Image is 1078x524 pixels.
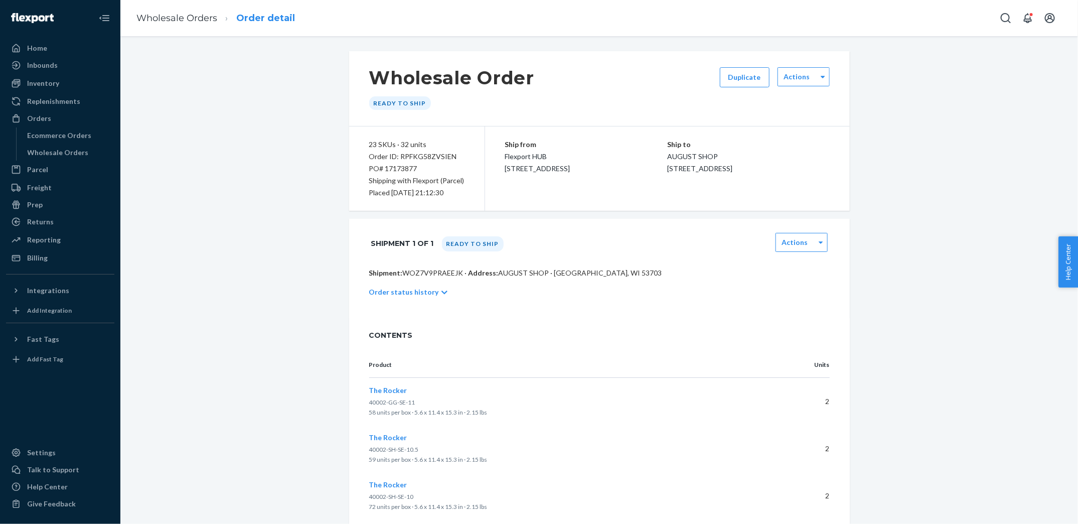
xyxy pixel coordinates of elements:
[369,96,431,110] div: Ready to ship
[788,491,830,501] p: 2
[788,444,830,454] p: 2
[6,303,114,319] a: Add Integration
[505,139,668,151] p: Ship from
[369,502,772,512] p: 72 units per box · 5.6 x 11.4 x 15.3 in · 2.15 lbs
[6,180,114,196] a: Freight
[27,334,59,344] div: Fast Tags
[667,139,830,151] p: Ship to
[720,67,769,87] button: Duplicate
[27,96,80,106] div: Replenishments
[6,214,114,230] a: Returns
[369,480,407,489] span: The Rocker
[369,151,465,163] div: Order ID: RPFKG58ZVSIEN
[27,183,52,193] div: Freight
[6,93,114,109] a: Replenishments
[6,496,114,512] button: Give Feedback
[369,480,407,490] button: The Rocker
[27,78,59,88] div: Inventory
[27,217,54,227] div: Returns
[788,397,830,407] p: 2
[27,200,43,210] div: Prep
[6,479,114,495] a: Help Center
[369,433,407,443] button: The Rocker
[6,75,114,91] a: Inventory
[369,268,830,278] p: WOZ7V9PRAEEJK · AUGUST SHOP · [GEOGRAPHIC_DATA], WI 53703
[28,148,89,158] div: Wholesale Orders
[6,197,114,213] a: Prep
[27,499,76,509] div: Give Feedback
[369,408,772,418] p: 58 units per box · 5.6 x 11.4 x 15.3 in · 2.15 lbs
[788,360,830,369] p: Units
[667,152,732,173] span: AUGUST SHOP [STREET_ADDRESS]
[369,386,407,395] span: The Rocker
[369,163,465,175] div: PO# 17173877
[6,283,114,299] button: Integrations
[469,269,499,277] span: Address:
[27,60,58,70] div: Inbounds
[6,40,114,56] a: Home
[6,331,114,347] button: Fast Tags
[782,237,808,247] label: Actions
[369,330,830,340] span: CONTENTS
[27,355,63,363] div: Add Fast Tag
[1040,8,1060,28] button: Open account menu
[11,13,54,23] img: Flexport logo
[369,455,772,465] p: 59 units per box · 5.6 x 11.4 x 15.3 in · 2.15 lbs
[27,286,69,296] div: Integrations
[6,351,114,367] a: Add Fast Tag
[23,145,115,161] a: Wholesale Orders
[23,127,115,144] a: Ecommerce Orders
[27,306,72,315] div: Add Integration
[1058,236,1078,288] button: Help Center
[1018,8,1038,28] button: Open notifications
[27,235,61,245] div: Reporting
[505,152,570,173] span: Flexport HUB [STREET_ADDRESS]
[369,187,465,199] div: Placed [DATE] 21:12:30
[784,72,810,82] label: Actions
[369,287,439,297] p: Order status history
[6,445,114,461] a: Settings
[6,250,114,266] a: Billing
[371,233,434,254] h1: Shipment 1 of 1
[369,433,407,442] span: The Rocker
[27,482,68,492] div: Help Center
[369,493,414,500] span: 40002-SH-SE-10
[369,139,465,151] div: 23 SKUs · 32 units
[236,13,295,24] a: Order detail
[27,448,56,458] div: Settings
[369,360,772,369] p: Product
[28,130,92,141] div: Ecommerce Orders
[27,253,48,263] div: Billing
[6,162,114,178] a: Parcel
[369,67,535,88] h1: Wholesale Order
[442,236,504,251] div: Ready to ship
[6,462,114,478] a: Talk to Support
[369,399,415,406] span: 40002-GG-SE-11
[27,113,51,123] div: Orders
[369,385,407,396] button: The Rocker
[94,8,114,28] button: Close Navigation
[369,269,403,277] span: Shipment:
[136,13,217,24] a: Wholesale Orders
[369,175,465,187] p: Shipping with Flexport (Parcel)
[6,232,114,248] a: Reporting
[996,8,1016,28] button: Open Search Box
[369,446,419,453] span: 40002-SH-SE-10.5
[6,110,114,126] a: Orders
[128,4,303,33] ol: breadcrumbs
[6,57,114,73] a: Inbounds
[27,465,79,475] div: Talk to Support
[27,43,47,53] div: Home
[27,165,48,175] div: Parcel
